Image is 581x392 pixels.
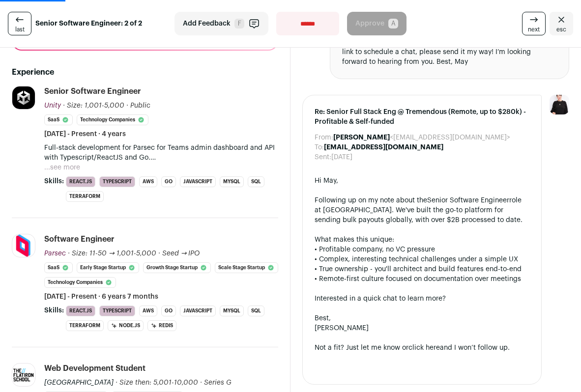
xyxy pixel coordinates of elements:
img: 134eed4f3aaaab16c1edabe9cd3f32ab5507e988c109fffd8007d7890534e21a.jpg [12,86,35,109]
div: • Complex, interesting technical challenges under a simple UX [315,254,529,264]
li: Redis [147,320,176,331]
span: Parsec [44,250,66,257]
a: next [522,12,546,35]
a: Senior Software Engineer [427,197,509,204]
span: · [126,101,128,111]
span: F [234,19,244,28]
li: AWS [139,306,157,316]
li: Technology Companies [44,277,116,288]
b: [EMAIL_ADDRESS][DOMAIN_NAME] [324,144,443,151]
img: 8baba7b6d2dd92db9b11571690a99676337e597341be6cbc99a444df6753e67a.jpg [12,367,35,383]
span: Skills: [44,176,64,186]
span: next [528,26,540,33]
li: React.js [66,306,95,316]
dd: <[EMAIL_ADDRESS][DOMAIN_NAME]> [333,133,510,142]
span: Add Feedback [183,19,231,28]
li: MySQL [220,176,244,187]
a: Close [550,12,573,35]
div: Best, [315,313,529,323]
span: Skills: [44,306,64,315]
span: esc [556,26,566,33]
li: SQL [248,176,264,187]
p: Full-stack development for Parsec for Teams admin dashboard and API with Typescript/ReactJS and G... [44,143,278,163]
img: dd7ee0f460aa264e37b0f584a79e319698666a5669d0b30ef4bd1d1be86fdf0b.png [12,234,35,257]
span: · Size then: 5,001-10,000 [116,379,198,386]
span: last [15,26,25,33]
li: Go [161,176,176,187]
span: Seed → IPO [162,250,200,257]
li: JavaScript [180,176,216,187]
dt: Sent: [315,152,331,162]
div: • True ownership - you'll architect and build features end-to-end [315,264,529,274]
li: Scale Stage Startup [215,262,278,273]
li: SQL [248,306,264,316]
li: Growth Stage Startup [143,262,211,273]
span: · Size: 1,001-5,000 [63,102,124,109]
button: ...see more [44,163,80,172]
li: MySQL [220,306,244,316]
div: Software Engineer [44,234,115,245]
span: [GEOGRAPHIC_DATA] [44,379,114,386]
span: Unity [44,102,61,109]
li: TypeScript [99,306,135,316]
li: SaaS [44,262,73,273]
div: Hi May, [315,176,529,186]
b: [PERSON_NAME] [333,134,390,141]
span: Re: Senior Full Stack Eng @ Tremendous (Remote, up to $280k) - Profitable & Self-funded [315,107,529,127]
li: React.js [66,176,95,187]
li: AWS [139,176,157,187]
li: Go [161,306,176,316]
li: Early Stage Startup [77,262,139,273]
div: • Profitable company, no VC pressure [315,245,529,254]
div: Senior Software Engineer [44,86,141,97]
dt: From: [315,133,333,142]
dd: [DATE] [331,152,352,162]
span: · Size: 11-50 → 1,001-5,000 [68,250,156,257]
li: TypeScript [99,176,135,187]
dt: To: [315,142,324,152]
div: [PERSON_NAME] [315,323,529,333]
li: Terraform [66,191,104,202]
span: · [200,378,202,388]
span: Public [130,102,150,109]
div: Web development student [44,363,145,374]
li: Technology Companies [77,114,148,125]
div: Interested in a quick chat to learn more? [315,294,529,304]
img: 9240684-medium_jpg [550,95,569,114]
li: Node.js [108,320,144,331]
a: click here [408,344,440,351]
div: Following up on my note about the role at [GEOGRAPHIC_DATA]. We've built the go-to platform for s... [315,196,529,225]
div: • Remote-first culture focused on documentation over meetings [315,274,529,284]
span: [DATE] - Present · 4 years [44,129,126,139]
li: Terraform [66,320,104,331]
li: JavaScript [180,306,216,316]
strong: Senior Software Engineer: 2 of 2 [35,19,142,28]
div: What makes this unique: [315,235,529,245]
li: SaaS [44,114,73,125]
h2: Experience [12,66,278,78]
div: Not a fit? Just let me know or and I won’t follow up. [315,343,529,353]
span: [DATE] - Present · 6 years 7 months [44,292,158,302]
a: last [8,12,31,35]
span: · [158,249,160,258]
span: Series G [204,379,232,386]
button: Add Feedback F [174,12,268,35]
